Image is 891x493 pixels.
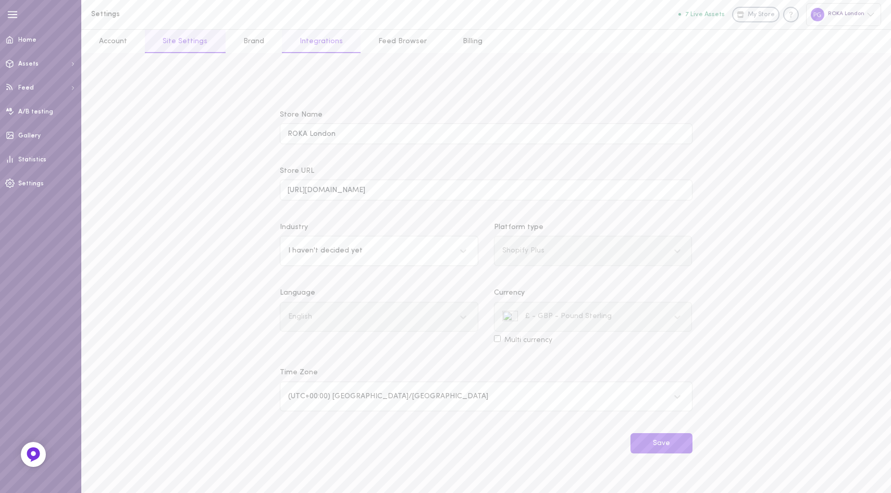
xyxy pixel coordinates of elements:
[748,10,775,20] span: My Store
[783,7,799,22] div: Knowledge center
[732,7,779,22] a: My Store
[494,289,525,297] span: Currency
[18,37,36,43] span: Home
[280,369,318,376] span: Time Zone
[494,223,543,231] span: Platform type
[18,109,53,115] span: A/B testing
[282,30,361,53] a: Integrations
[280,180,692,200] input: Store URL
[630,433,692,453] button: Save
[280,289,315,297] span: Language
[18,157,46,163] span: Statistics
[678,11,725,18] button: 7 Live Assets
[81,30,145,53] a: Account
[18,61,39,67] span: Assets
[288,393,488,400] div: (UTC+00:00) [GEOGRAPHIC_DATA]/[GEOGRAPHIC_DATA]
[145,30,225,53] a: Site Settings
[280,123,692,144] input: Store Name
[288,247,363,255] div: I haven't decided yet
[18,85,34,91] span: Feed
[504,336,552,344] span: Multi currency
[18,181,44,187] span: Settings
[280,111,323,119] span: Store Name
[678,11,732,18] a: 7 Live Assets
[280,223,308,231] span: Industry
[26,447,41,462] img: Feedback Button
[91,10,263,18] h1: Settings
[445,30,500,53] a: Billing
[226,30,282,53] a: Brand
[280,167,314,175] span: Store URL
[18,133,41,139] span: Gallery
[494,335,501,342] input: Multi currency
[806,3,881,26] div: ROKA London
[361,30,444,53] a: Feed Browser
